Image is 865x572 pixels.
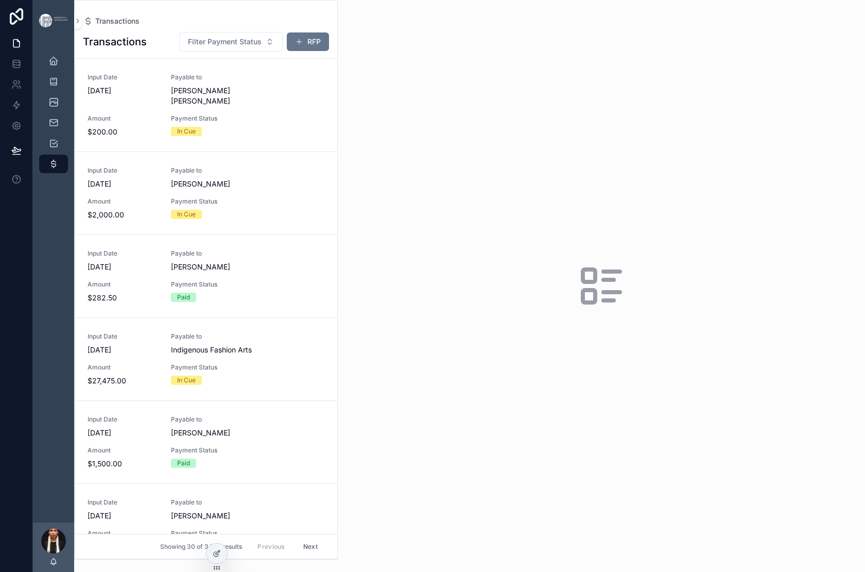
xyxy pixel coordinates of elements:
span: [PERSON_NAME] [171,428,284,438]
a: Input Date[DATE]Payable toIndigenous Fashion ArtsAmount$27,475.00Payment StatusIn Cue [75,317,337,400]
span: $200.00 [88,127,159,137]
span: Payable to [171,249,284,258]
span: [DATE] [88,179,159,189]
span: Input Date [88,73,159,81]
span: Showing 30 of 3493 results [160,543,242,551]
span: Amount [88,446,159,455]
span: [DATE] [88,86,159,96]
span: Payable to [171,73,284,81]
span: Input Date [88,249,159,258]
span: Input Date [88,166,159,175]
div: Paid [177,459,190,468]
span: Input Date [88,332,159,341]
span: [PERSON_NAME] [171,179,284,189]
span: Payment Status [171,446,284,455]
button: Next [296,539,325,554]
h1: Transactions [83,35,147,49]
span: [DATE] [88,345,159,355]
span: Amount [88,280,159,289]
span: Input Date [88,415,159,424]
span: Payment Status [171,280,284,289]
span: Payment Status [171,197,284,206]
div: In Cue [177,127,196,136]
span: Payment Status [171,363,284,372]
span: Payment Status [171,114,284,123]
span: Payable to [171,166,284,175]
span: $2,000.00 [88,210,159,220]
span: $1,500.00 [88,459,159,469]
a: Transactions [83,16,140,26]
span: Amount [88,363,159,372]
span: [DATE] [88,428,159,438]
a: Input Date[DATE]Payable to[PERSON_NAME]Amount$2,000.00Payment StatusPaid [75,483,337,566]
span: Transactions [95,16,140,26]
a: Input Date[DATE]Payable to[PERSON_NAME] [PERSON_NAME]Amount$200.00Payment StatusIn Cue [75,59,337,152]
span: [PERSON_NAME] [PERSON_NAME] [171,86,284,106]
span: Amount [88,114,159,123]
img: App logo [39,14,68,27]
span: Payment Status [171,529,284,537]
div: scrollable content [33,41,74,193]
span: [PERSON_NAME] [171,511,284,521]
span: $27,475.00 [88,376,159,386]
button: Select Button [179,32,283,52]
span: $282.50 [88,293,159,303]
div: In Cue [177,210,196,219]
span: Indigenous Fashion Arts [171,345,284,355]
button: RFP [287,32,329,51]
a: Input Date[DATE]Payable to[PERSON_NAME]Amount$1,500.00Payment StatusPaid [75,400,337,483]
span: Payable to [171,415,284,424]
span: Input Date [88,498,159,507]
a: Input Date[DATE]Payable to[PERSON_NAME]Amount$2,000.00Payment StatusIn Cue [75,152,337,234]
span: [DATE] [88,511,159,521]
span: Amount [88,197,159,206]
span: Filter Payment Status [188,37,262,47]
span: Payable to [171,498,284,507]
a: Input Date[DATE]Payable to[PERSON_NAME]Amount$282.50Payment StatusPaid [75,234,337,317]
span: Amount [88,529,159,537]
span: [DATE] [88,262,159,272]
div: In Cue [177,376,196,385]
span: Payable to [171,332,284,341]
div: Paid [177,293,190,302]
span: [PERSON_NAME] [171,262,284,272]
